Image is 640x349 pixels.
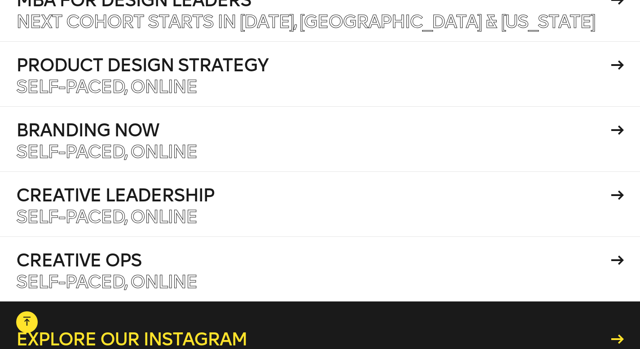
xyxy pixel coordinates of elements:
[16,76,197,97] span: Self-paced, Online
[16,206,197,227] span: Self-paced, Online
[16,271,197,292] span: Self-paced, Online
[16,11,595,32] span: Next Cohort Starts in [DATE], [GEOGRAPHIC_DATA] & [US_STATE]
[16,330,624,348] a: Explore our instagram
[16,121,609,139] h4: Branding Now
[16,251,609,269] h4: Creative Ops
[16,56,609,74] h4: Product Design Strategy
[16,186,609,204] h4: Creative Leadership
[16,141,197,162] span: Self-paced, Online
